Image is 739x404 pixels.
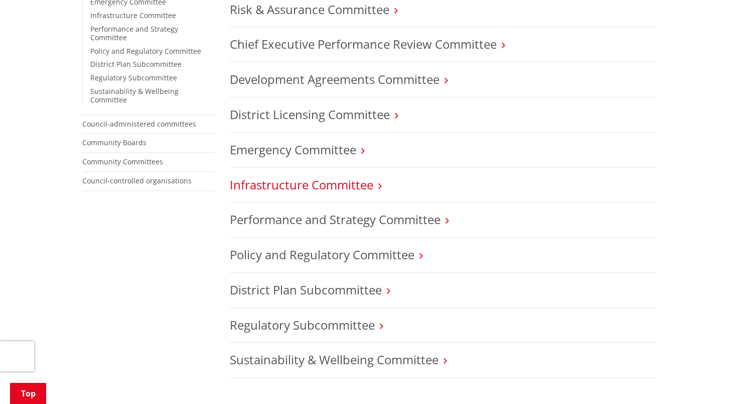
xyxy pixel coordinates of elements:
a: Sustainability & Wellbeing Committee [230,351,438,368]
a: Risk & Assurance Committee [230,1,389,18]
a: Regulatory Subcommittee [230,317,375,333]
a: District Plan Subcommittee [90,59,182,69]
a: Council-controlled organisations [82,176,192,185]
a: Council-administered committees [82,119,196,129]
a: Emergency Committee [230,141,356,158]
a: Community Boards [82,138,146,147]
a: Performance and Strategy Committee [230,211,440,228]
a: Sustainability & Wellbeing Committee [90,86,179,105]
a: Community Committees [82,157,163,166]
a: District Plan Subcommittee [230,281,382,298]
a: Policy and Regulatory Committee [90,46,201,56]
a: Infrastructure Committee [230,176,373,193]
iframe: Messenger Launcher [693,362,729,398]
a: Development Agreements Committee [230,71,439,87]
a: Regulatory Subcommittee [90,73,177,82]
a: Policy and Regulatory Committee [230,246,414,263]
a: Top [10,383,46,404]
a: Infrastructure Committee [90,11,176,20]
a: Chief Executive Performance Review Committee [230,36,497,52]
a: District Licensing Committee [230,106,390,123]
a: Performance and Strategy Committee [90,24,178,42]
